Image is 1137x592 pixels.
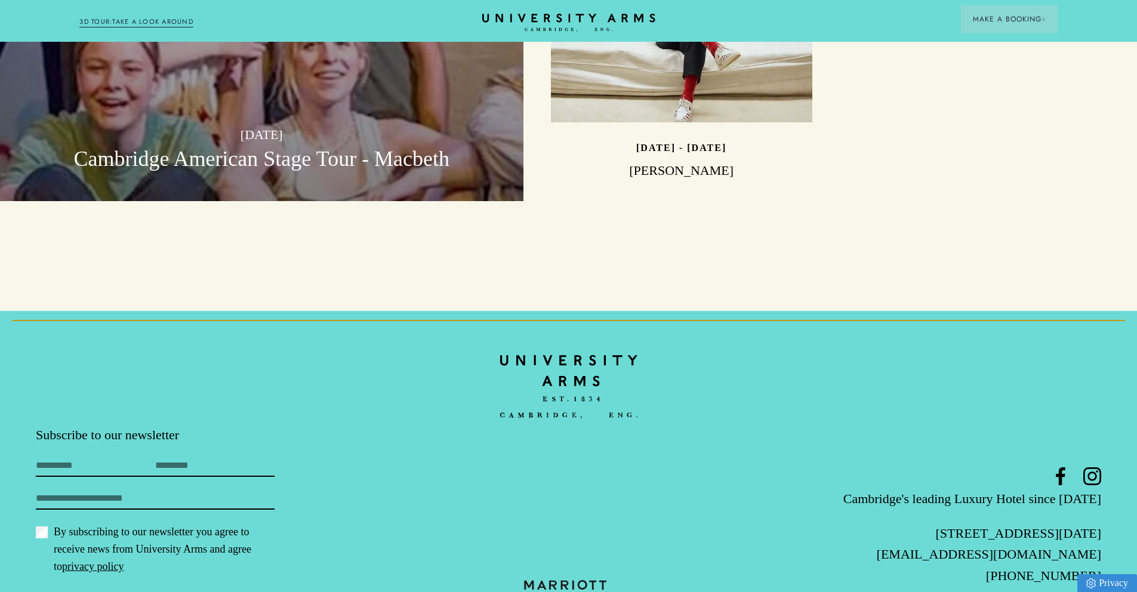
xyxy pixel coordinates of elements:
[973,14,1046,24] span: Make a Booking
[27,145,496,174] h3: Cambridge American Stage Tour - Macbeth
[636,143,726,153] p: [DATE] - [DATE]
[36,526,48,538] input: By subscribing to our newsletter you agree to receive news from University Arms and agree topriva...
[877,547,1101,562] a: [EMAIL_ADDRESS][DOMAIN_NAME]
[27,124,496,145] p: [DATE]
[961,5,1058,33] button: Make a BookingArrow icon
[1077,574,1137,592] a: Privacy
[36,426,391,444] p: Subscribe to our newsletter
[500,347,637,426] a: Home
[1042,17,1046,21] img: Arrow icon
[500,347,637,427] img: bc90c398f2f6aa16c3ede0e16ee64a97.svg
[986,568,1101,583] a: [PHONE_NUMBER]
[1052,467,1070,485] a: Facebook
[62,560,124,572] a: privacy policy
[1083,467,1101,485] a: Instagram
[746,523,1101,544] p: [STREET_ADDRESS][DATE]
[746,488,1101,509] p: Cambridge's leading Luxury Hotel since [DATE]
[551,162,812,180] h3: [PERSON_NAME]
[1086,578,1096,588] img: Privacy
[482,14,655,32] a: Home
[79,17,193,27] a: 3D TOUR:TAKE A LOOK AROUND
[36,523,275,575] label: By subscribing to our newsletter you agree to receive news from University Arms and agree to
